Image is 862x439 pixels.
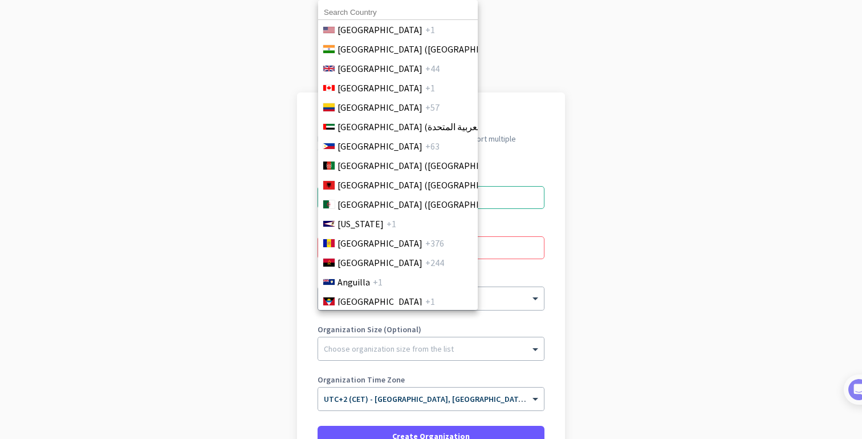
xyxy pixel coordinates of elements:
[318,5,478,20] input: Search Country
[338,23,422,37] span: [GEOGRAPHIC_DATA]
[338,256,422,269] span: [GEOGRAPHIC_DATA]
[425,256,444,269] span: +244
[338,81,422,95] span: [GEOGRAPHIC_DATA]
[373,275,383,289] span: +1
[387,217,396,231] span: +1
[338,62,422,75] span: [GEOGRAPHIC_DATA]
[338,139,422,153] span: [GEOGRAPHIC_DATA]
[425,100,440,114] span: +57
[425,236,444,250] span: +376
[338,295,422,308] span: [GEOGRAPHIC_DATA]
[425,62,440,75] span: +44
[425,23,435,37] span: +1
[338,198,515,211] span: [GEOGRAPHIC_DATA] (‫[GEOGRAPHIC_DATA]‬‎)
[338,236,422,250] span: [GEOGRAPHIC_DATA]
[338,217,384,231] span: [US_STATE]
[338,159,515,172] span: [GEOGRAPHIC_DATA] (‫[GEOGRAPHIC_DATA]‬‎)
[425,81,435,95] span: +1
[338,100,422,114] span: [GEOGRAPHIC_DATA]
[338,275,370,289] span: Anguilla
[425,139,440,153] span: +63
[338,120,518,134] span: [GEOGRAPHIC_DATA] (‫الإمارات العربية المتحدة‬‎)
[425,295,435,308] span: +1
[338,178,515,192] span: [GEOGRAPHIC_DATA] ([GEOGRAPHIC_DATA])
[338,42,515,56] span: [GEOGRAPHIC_DATA] ([GEOGRAPHIC_DATA])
